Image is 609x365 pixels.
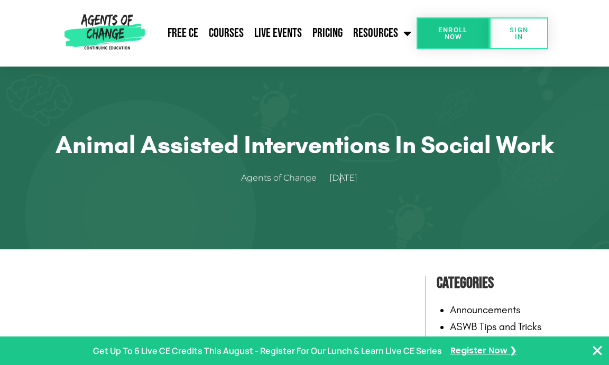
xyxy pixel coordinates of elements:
time: [DATE] [329,173,357,183]
a: [DATE] [329,171,368,186]
a: Free CE [162,20,204,46]
a: Announcements [450,303,521,316]
a: Resources [348,20,417,46]
a: SIGN IN [490,17,548,49]
button: Close Banner [591,344,604,357]
span: Agents of Change [241,171,317,186]
a: Enroll Now [417,17,490,49]
a: Pricing [307,20,348,46]
h1: Animal Assisted Interventions in Social Work [30,130,579,160]
h4: Categories [437,270,606,296]
a: Register Now ❯ [450,343,516,359]
span: Enroll Now [433,26,473,40]
a: Live Events [249,20,307,46]
span: SIGN IN [506,26,531,40]
nav: Menu [149,20,417,46]
a: Courses [204,20,249,46]
a: Agents of Change [241,171,327,186]
a: ASWB Tips and Tricks [450,320,542,333]
p: Get Up To 6 Live CE Credits This August - Register For Our Lunch & Learn Live CE Series [93,343,442,359]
